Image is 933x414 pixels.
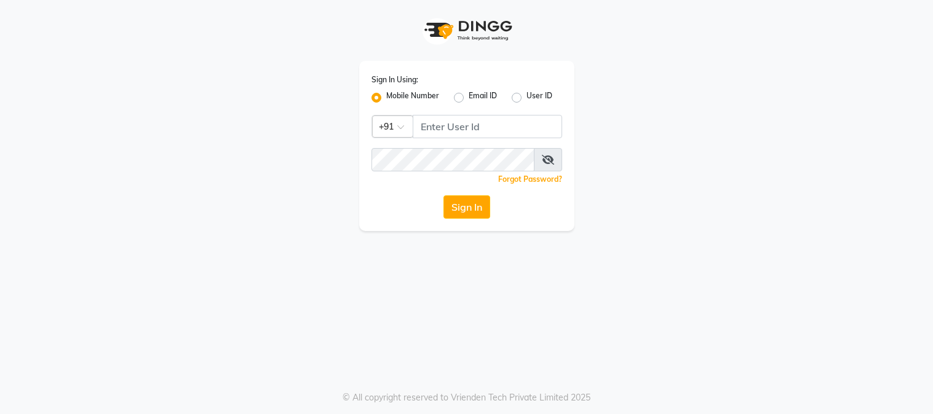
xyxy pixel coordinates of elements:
img: logo1.svg [418,12,516,49]
input: Username [413,115,562,138]
button: Sign In [443,195,490,219]
label: User ID [526,90,552,105]
a: Forgot Password? [498,174,562,184]
input: Username [371,148,534,171]
label: Sign In Using: [371,74,418,85]
label: Mobile Number [386,90,439,105]
label: Email ID [469,90,497,105]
